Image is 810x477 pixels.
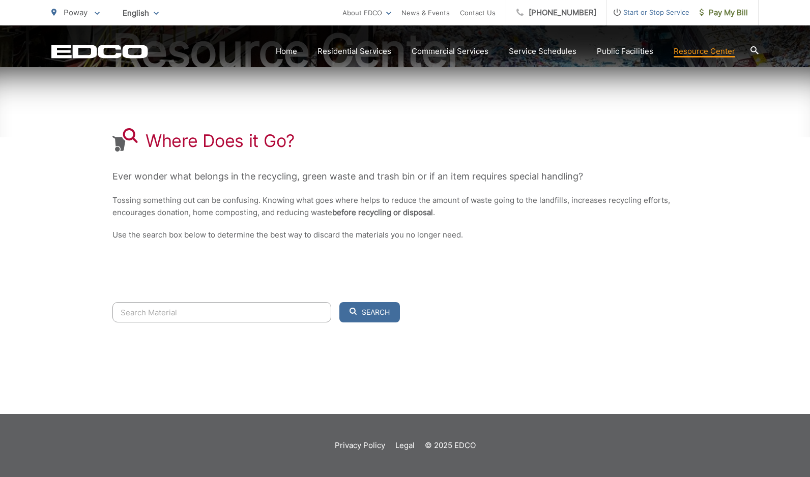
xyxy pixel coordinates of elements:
p: Ever wonder what belongs in the recycling, green waste and trash bin or if an item requires speci... [112,169,698,184]
a: Resource Center [674,45,735,57]
strong: before recycling or disposal [332,207,433,217]
a: Service Schedules [509,45,576,57]
a: News & Events [401,7,450,19]
span: English [115,4,166,22]
a: Residential Services [317,45,391,57]
a: Public Facilities [597,45,653,57]
a: EDCD logo. Return to the homepage. [51,44,148,58]
input: Search [112,302,331,322]
h1: Where Does it Go? [146,131,295,151]
span: Pay My Bill [700,7,748,19]
p: Use the search box below to determine the best way to discard the materials you no longer need. [112,229,698,241]
span: Poway [64,8,88,17]
a: Contact Us [460,7,496,19]
a: Legal [395,439,415,452]
span: Search [362,308,390,317]
a: Privacy Policy [335,439,385,452]
p: Tossing something out can be confusing. Knowing what goes where helps to reduce the amount of was... [112,194,698,219]
a: About EDCO [342,7,391,19]
p: © 2025 EDCO [425,439,476,452]
a: Home [276,45,297,57]
button: Search [339,302,400,322]
a: Commercial Services [412,45,488,57]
